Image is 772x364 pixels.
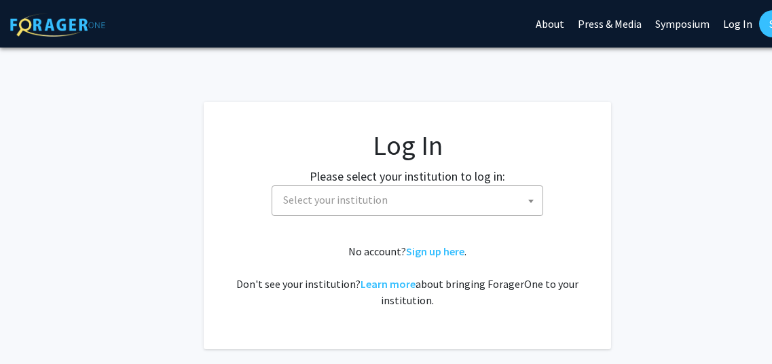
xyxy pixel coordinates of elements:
span: Select your institution [283,193,388,206]
a: Learn more about bringing ForagerOne to your institution [361,277,416,291]
span: Select your institution [272,185,543,216]
h1: Log In [231,129,584,162]
img: ForagerOne Logo [10,13,105,37]
div: No account? . Don't see your institution? about bringing ForagerOne to your institution. [231,243,584,308]
label: Please select your institution to log in: [310,167,505,185]
span: Select your institution [278,186,543,214]
a: Sign up here [406,244,464,258]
